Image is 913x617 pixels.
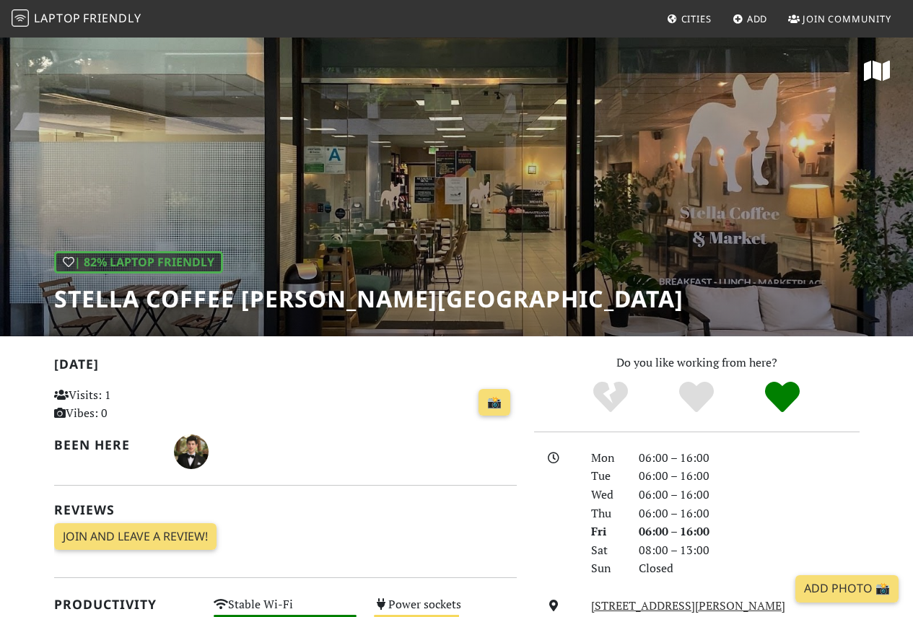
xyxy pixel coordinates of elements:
div: Yes [654,380,740,416]
span: Joshua Mentrup [174,442,209,458]
a: LaptopFriendly LaptopFriendly [12,6,141,32]
img: LaptopFriendly [12,9,29,27]
div: Wed [582,486,630,504]
div: Sun [582,559,630,578]
div: Tue [582,467,630,486]
span: Friendly [83,10,141,26]
h1: Stella Coffee [PERSON_NAME][GEOGRAPHIC_DATA] [54,285,683,312]
a: Cities [661,6,717,32]
div: Closed [630,559,868,578]
div: Sat [582,541,630,560]
div: 06:00 – 16:00 [630,486,868,504]
a: [STREET_ADDRESS][PERSON_NAME] [591,598,785,613]
a: Join and leave a review! [54,523,217,551]
a: 📸 [479,389,510,416]
div: 06:00 – 16:00 [630,467,868,486]
h2: Productivity [54,597,197,612]
div: | 82% Laptop Friendly [54,251,223,274]
h2: Reviews [54,502,517,517]
div: No [568,380,654,416]
a: Add Photo 📸 [795,575,899,603]
a: Add [727,6,774,32]
div: 06:00 – 16:00 [630,449,868,468]
div: 06:00 – 16:00 [630,522,868,541]
div: Thu [582,504,630,523]
div: Fri [582,522,630,541]
a: Join Community [782,6,897,32]
div: Definitely! [739,380,825,416]
span: Cities [681,12,712,25]
span: Join Community [803,12,891,25]
div: Mon [582,449,630,468]
img: 3066-joshua.jpg [174,434,209,469]
p: Do you like working from here? [534,354,860,372]
h2: Been here [54,437,157,452]
p: Visits: 1 Vibes: 0 [54,386,197,423]
h2: [DATE] [54,356,517,377]
div: 08:00 – 13:00 [630,541,868,560]
div: 06:00 – 16:00 [630,504,868,523]
span: Add [747,12,768,25]
span: Laptop [34,10,81,26]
